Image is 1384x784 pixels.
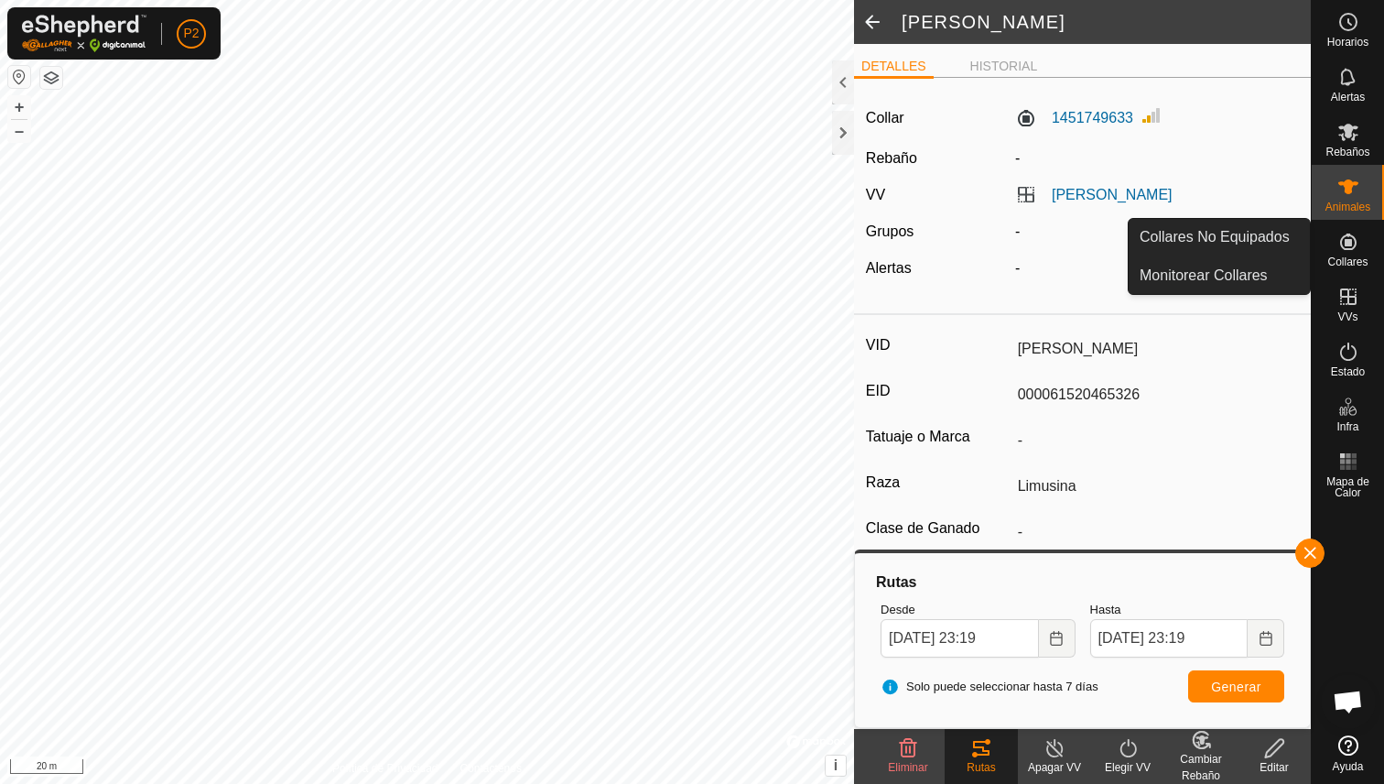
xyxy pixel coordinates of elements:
[963,57,1045,76] li: HISTORIAL
[866,379,1011,403] label: EID
[1325,201,1370,212] span: Animales
[1008,221,1306,243] div: -
[1325,147,1369,158] span: Rebaños
[1327,256,1368,267] span: Collares
[1211,680,1261,694] span: Generar
[1015,107,1133,129] label: 1451749633
[902,11,1311,33] h2: [PERSON_NAME]
[22,15,146,52] img: Logo Gallagher
[1248,619,1284,658] button: Choose Date
[1129,257,1310,294] a: Monitorear Collares
[183,24,199,43] span: P2
[1333,761,1364,772] span: Ayuda
[1018,759,1091,776] div: Apagar VV
[866,223,914,239] label: Grupos
[1321,674,1376,729] div: Chat abierto
[1164,751,1238,784] div: Cambiar Rebaño
[1327,37,1368,48] span: Horarios
[1052,187,1173,202] a: [PERSON_NAME]
[1337,311,1357,322] span: VVs
[8,96,30,118] button: +
[866,517,1011,540] label: Clase de Ganado
[1312,728,1384,779] a: Ayuda
[888,761,927,774] span: Eliminar
[866,425,1011,449] label: Tatuaje o Marca
[460,760,522,777] a: Contáctenos
[866,150,917,166] label: Rebaño
[866,107,904,129] label: Collar
[1129,219,1310,256] a: Collares No Equipados
[1331,92,1365,103] span: Alertas
[1316,476,1379,498] span: Mapa de Calor
[1015,150,1020,166] span: -
[1238,759,1311,776] div: Editar
[866,471,1011,495] label: Raza
[881,601,1075,619] label: Desde
[854,57,934,79] li: DETALLES
[1090,601,1284,619] label: Hasta
[1140,265,1268,287] span: Monitorear Collares
[1331,366,1365,377] span: Estado
[826,756,846,776] button: i
[8,66,30,88] button: Restablecer Mapa
[332,760,438,777] a: Política de Privacidad
[1008,257,1306,279] div: -
[834,757,838,773] span: i
[866,187,885,202] label: VV
[40,67,62,89] button: Capas del Mapa
[866,260,912,276] label: Alertas
[8,120,30,142] button: –
[866,333,1011,357] label: VID
[1091,759,1164,776] div: Elegir VV
[1039,619,1076,658] button: Choose Date
[1336,421,1358,432] span: Infra
[1141,104,1162,126] img: Intensidad de Señal
[1140,226,1290,248] span: Collares No Equipados
[1188,670,1284,702] button: Generar
[945,759,1018,776] div: Rutas
[873,572,1292,593] div: Rutas
[881,678,1098,696] span: Solo puede seleccionar hasta 7 días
